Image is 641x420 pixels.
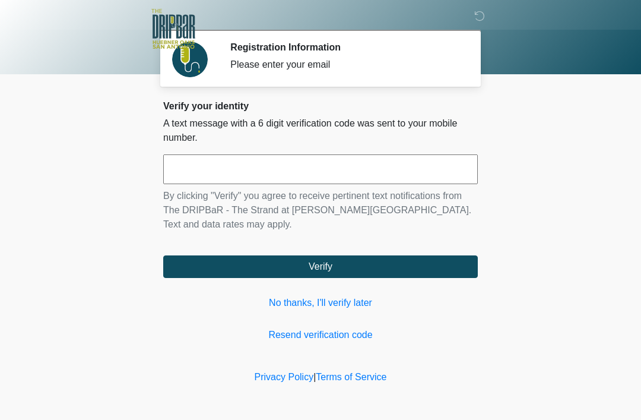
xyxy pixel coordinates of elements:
p: By clicking "Verify" you agree to receive pertinent text notifications from The DRIPBaR - The Str... [163,189,478,232]
div: Please enter your email [230,58,460,72]
img: The DRIPBaR - The Strand at Huebner Oaks Logo [151,9,195,49]
a: Terms of Service [316,372,386,382]
p: A text message with a 6 digit verification code was sent to your mobile number. [163,116,478,145]
a: No thanks, I'll verify later [163,296,478,310]
h2: Verify your identity [163,100,478,112]
a: Resend verification code [163,328,478,342]
a: Privacy Policy [255,372,314,382]
button: Verify [163,255,478,278]
a: | [313,372,316,382]
img: Agent Avatar [172,42,208,77]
